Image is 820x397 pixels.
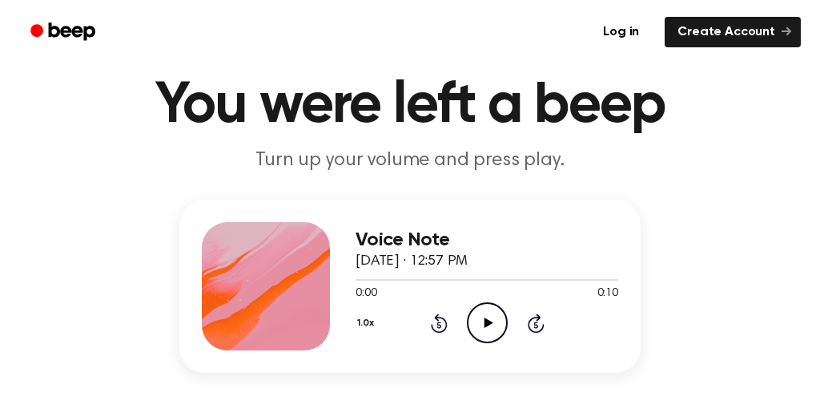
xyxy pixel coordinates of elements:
[356,229,618,251] h3: Voice Note
[19,77,801,135] h1: You were left a beep
[597,286,618,302] span: 0:10
[665,17,801,47] a: Create Account
[102,148,717,174] p: Turn up your volume and press play.
[587,14,655,51] a: Log in
[356,310,380,337] button: 1.0x
[356,286,376,302] span: 0:00
[356,254,468,269] span: [DATE] · 12:57 PM
[19,17,110,48] a: Beep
